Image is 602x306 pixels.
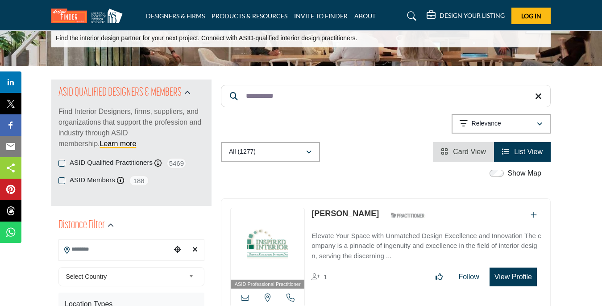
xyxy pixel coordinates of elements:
a: Elevate Your Space with Unmatched Design Excellence and Innovation The company is a pinnacle of i... [311,226,541,261]
button: Like listing [430,268,448,286]
label: Show Map [507,168,541,179]
a: Learn more [100,140,136,147]
input: Search Keyword [221,85,551,107]
a: ASID Professional Practitioner [231,208,304,289]
button: Follow [453,268,485,286]
button: Relevance [452,114,551,134]
li: List View [494,142,551,162]
p: All (1277) [229,147,256,156]
a: ABOUT [354,12,376,20]
span: ASID Professional Practitioner [235,281,301,288]
a: PRODUCTS & RESOURCES [212,12,287,20]
input: Search Location [59,241,171,258]
label: ASID Members [70,175,115,185]
p: Relevance [472,119,501,128]
input: ASID Qualified Practitioners checkbox [58,160,65,167]
div: DESIGN YOUR LISTING [427,11,505,21]
span: Card View [453,148,486,155]
p: Amy McAtee [311,208,379,220]
span: 1 [324,273,327,281]
div: Followers [311,272,327,282]
button: Log In [511,8,551,24]
div: Choose your current location [171,240,184,260]
h2: Distance Filter [58,218,105,234]
img: ASID Qualified Practitioners Badge Icon [387,210,428,221]
h2: ASID QUALIFIED DESIGNERS & MEMBERS [58,85,182,101]
img: Site Logo [51,8,127,23]
span: Select Country [66,271,186,282]
img: Amy McAtee [231,208,304,280]
div: Clear search location [189,240,202,260]
p: Find Interior Designers, firms, suppliers, and organizations that support the profession and indu... [58,106,204,149]
a: DESIGNERS & FIRMS [146,12,205,20]
a: Search [399,9,422,23]
li: Card View [433,142,494,162]
a: INVITE TO FINDER [294,12,348,20]
a: View List [502,148,543,155]
h5: DESIGN YOUR LISTING [440,12,505,20]
label: ASID Qualified Practitioners [70,158,153,168]
span: 188 [129,175,149,186]
a: [PERSON_NAME] [311,209,379,218]
span: 5469 [166,158,187,169]
a: Add To List [531,211,537,219]
p: Elevate Your Space with Unmatched Design Excellence and Innovation The company is a pinnacle of i... [311,231,541,261]
button: View Profile [490,268,537,286]
a: View Card [441,148,486,155]
p: Find the interior design partner for your next project. Connect with ASID-qualified interior desi... [56,34,357,43]
span: List View [514,148,543,155]
span: Log In [521,12,541,20]
input: ASID Members checkbox [58,177,65,184]
button: All (1277) [221,142,320,162]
